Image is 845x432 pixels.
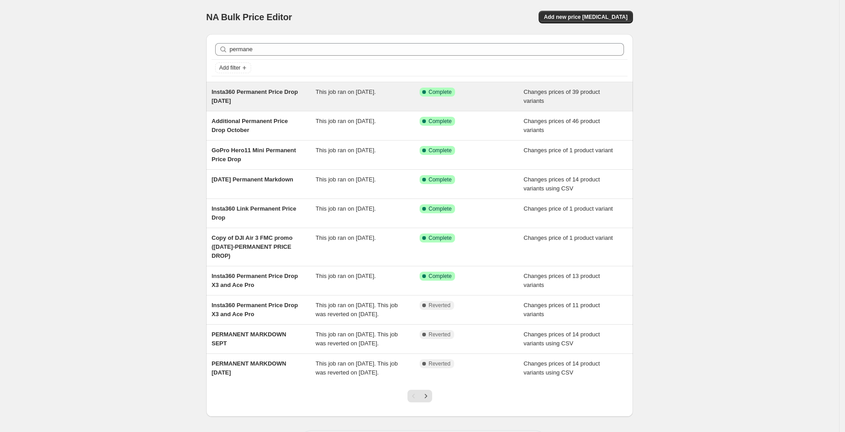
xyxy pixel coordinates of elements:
[524,234,613,241] span: Changes price of 1 product variant
[316,273,376,279] span: This job ran on [DATE].
[420,390,432,402] button: Next
[212,273,298,288] span: Insta360 Permanent Price Drop X3 and Ace Pro
[407,390,432,402] nav: Pagination
[212,302,298,317] span: Insta360 Permanent Price Drop X3 and Ace Pro
[429,360,451,367] span: Reverted
[524,147,613,154] span: Changes price of 1 product variant
[524,176,600,192] span: Changes prices of 14 product variants using CSV
[212,234,292,259] span: Copy of DJI Air 3 FMC promo ([DATE]-PERMANENT PRICE DROP)
[212,176,293,183] span: [DATE] Permanent Markdown
[316,88,376,95] span: This job ran on [DATE].
[316,302,398,317] span: This job ran on [DATE]. This job was reverted on [DATE].
[524,205,613,212] span: Changes price of 1 product variant
[524,273,600,288] span: Changes prices of 13 product variants
[524,331,600,347] span: Changes prices of 14 product variants using CSV
[316,331,398,347] span: This job ran on [DATE]. This job was reverted on [DATE].
[219,64,240,71] span: Add filter
[429,205,451,212] span: Complete
[206,12,292,22] span: NA Bulk Price Editor
[316,147,376,154] span: This job ran on [DATE].
[212,331,286,347] span: PERMANENT MARKDOWN SEPT
[316,176,376,183] span: This job ran on [DATE].
[212,147,296,163] span: GoPro Hero11 Mini Permanent Price Drop
[316,205,376,212] span: This job ran on [DATE].
[429,88,451,96] span: Complete
[524,118,600,133] span: Changes prices of 46 product variants
[539,11,633,23] button: Add new price [MEDICAL_DATA]
[316,118,376,124] span: This job ran on [DATE].
[212,118,288,133] span: Additional Permanent Price Drop October
[429,331,451,338] span: Reverted
[212,205,296,221] span: Insta360 Link Permanent Price Drop
[212,88,298,104] span: Insta360 Permanent Price Drop [DATE]
[524,302,600,317] span: Changes prices of 11 product variants
[429,234,451,242] span: Complete
[544,13,628,21] span: Add new price [MEDICAL_DATA]
[524,360,600,376] span: Changes prices of 14 product variants using CSV
[429,302,451,309] span: Reverted
[316,360,398,376] span: This job ran on [DATE]. This job was reverted on [DATE].
[316,234,376,241] span: This job ran on [DATE].
[429,176,451,183] span: Complete
[524,88,600,104] span: Changes prices of 39 product variants
[215,62,251,73] button: Add filter
[429,147,451,154] span: Complete
[212,360,286,376] span: PERMANENT MARKDOWN [DATE]
[429,273,451,280] span: Complete
[429,118,451,125] span: Complete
